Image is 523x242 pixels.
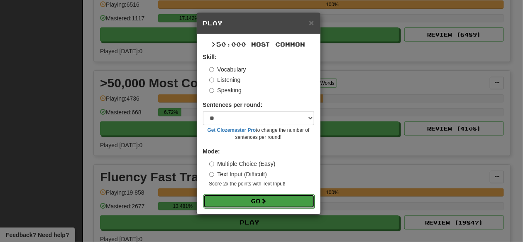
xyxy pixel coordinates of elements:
[203,148,220,155] strong: Mode:
[209,161,215,167] input: Multiple Choice (Easy)
[209,77,215,83] input: Listening
[203,194,315,208] button: Go
[203,54,217,60] strong: Skill:
[212,41,305,48] span: >50,000 Most Common
[209,67,215,72] input: Vocabulary
[209,180,314,188] small: Score 2x the points with Text Input !
[203,19,314,27] h5: Play
[209,172,215,177] input: Text Input (Difficult)
[309,18,314,27] button: Close
[209,88,215,93] input: Speaking
[209,160,276,168] label: Multiple Choice (Easy)
[208,127,256,133] a: Get Clozemaster Pro
[209,86,242,94] label: Speaking
[203,127,314,141] small: to change the number of sentences per round!
[209,76,241,84] label: Listening
[209,170,267,178] label: Text Input (Difficult)
[209,65,246,74] label: Vocabulary
[309,18,314,27] span: ×
[203,101,263,109] label: Sentences per round:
